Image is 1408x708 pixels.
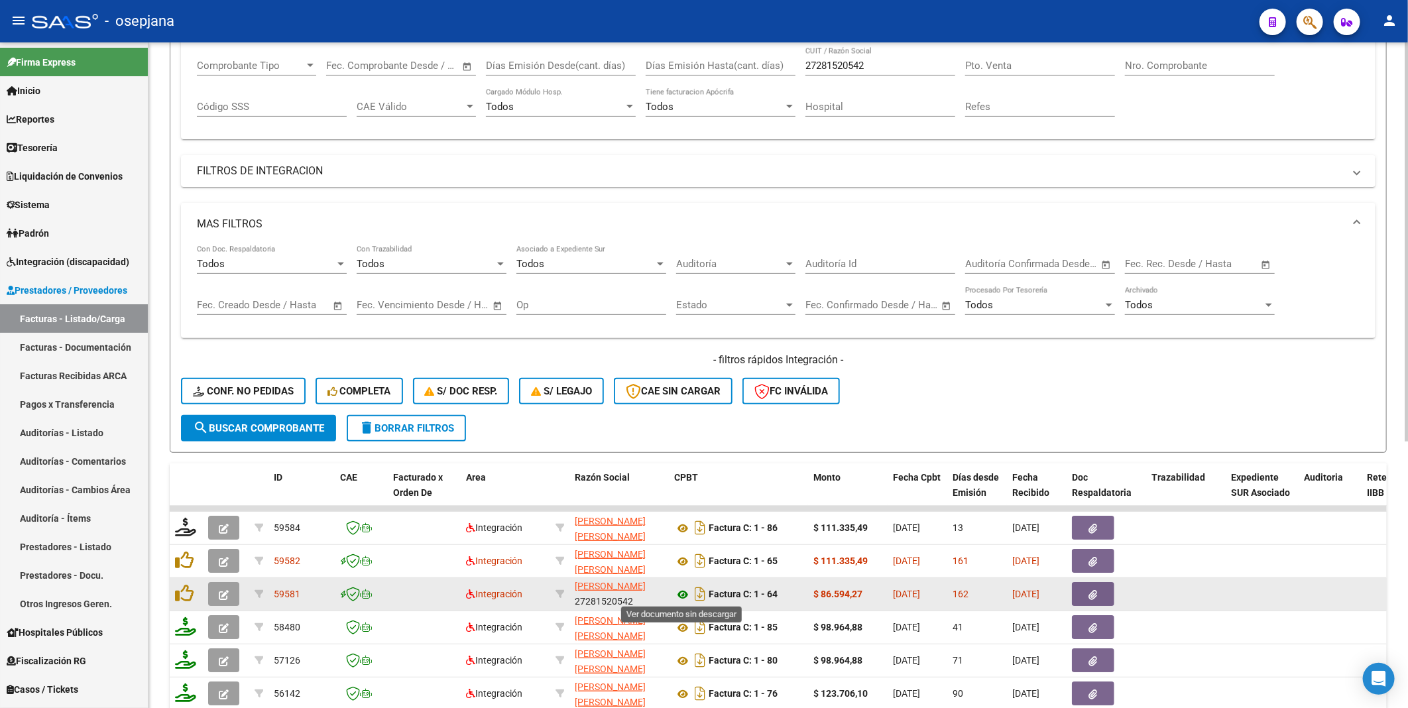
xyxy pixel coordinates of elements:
strong: Factura C: 1 - 65 [709,556,778,567]
div: 27281520542 [575,613,664,641]
input: Fecha inicio [197,299,251,311]
span: [DATE] [1012,655,1039,666]
div: 27281520542 [575,514,664,542]
datatable-header-cell: Doc Respaldatoria [1067,463,1146,522]
span: Facturado x Orden De [393,472,443,498]
span: Fecha Cpbt [893,472,941,483]
span: [PERSON_NAME] [PERSON_NAME] [575,516,646,542]
span: Todos [486,101,514,113]
button: Open calendar [1099,257,1114,272]
mat-panel-title: FILTROS DE INTEGRACION [197,164,1344,178]
span: [DATE] [893,589,920,599]
input: Fecha fin [263,299,327,311]
span: Padrón [7,226,49,241]
button: Borrar Filtros [347,415,466,442]
datatable-header-cell: Fecha Cpbt [888,463,947,522]
input: Fecha inicio [326,60,380,72]
datatable-header-cell: Expediente SUR Asociado [1226,463,1299,522]
div: Open Intercom Messenger [1363,663,1395,695]
span: Area [466,472,486,483]
input: Fecha fin [1031,258,1095,270]
strong: $ 98.964,88 [813,622,862,632]
mat-panel-title: MAS FILTROS [197,217,1344,231]
input: Fecha inicio [805,299,859,311]
span: Trazabilidad [1151,472,1205,483]
input: Fecha fin [1191,258,1255,270]
strong: $ 98.964,88 [813,655,862,666]
mat-icon: delete [359,420,375,436]
span: [DATE] [893,655,920,666]
span: Todos [965,299,993,311]
span: Todos [197,258,225,270]
mat-icon: search [193,420,209,436]
span: Comprobante Tipo [197,60,304,72]
span: Doc Respaldatoria [1072,472,1132,498]
strong: Factura C: 1 - 85 [709,622,778,633]
i: Descargar documento [691,517,709,538]
span: [PERSON_NAME] [PERSON_NAME] [575,615,646,641]
span: Auditoría [676,258,784,270]
strong: $ 111.335,49 [813,522,868,533]
button: CAE SIN CARGAR [614,378,733,404]
datatable-header-cell: Area [461,463,550,522]
button: Open calendar [331,298,346,314]
strong: Factura C: 1 - 76 [709,689,778,699]
mat-icon: menu [11,13,27,29]
span: [DATE] [1012,622,1039,632]
i: Descargar documento [691,650,709,671]
span: 41 [953,622,963,632]
span: Todos [646,101,674,113]
button: Open calendar [491,298,506,314]
span: Fiscalización RG [7,654,86,668]
span: Inicio [7,84,40,98]
strong: Factura C: 1 - 80 [709,656,778,666]
mat-expansion-panel-header: FILTROS DE INTEGRACION [181,155,1376,187]
span: [DATE] [1012,688,1039,699]
span: Sistema [7,198,50,212]
mat-icon: person [1381,13,1397,29]
strong: Factura C: 1 - 86 [709,523,778,534]
span: 59584 [274,522,300,533]
span: S/ legajo [531,385,592,397]
span: Integración [466,556,522,566]
i: Descargar documento [691,550,709,571]
span: Razón Social [575,472,630,483]
span: 59582 [274,556,300,566]
div: 27281520542 [575,646,664,674]
button: Open calendar [939,298,955,314]
span: Buscar Comprobante [193,422,324,434]
h4: - filtros rápidos Integración - [181,353,1376,367]
mat-expansion-panel-header: MAS FILTROS [181,203,1376,245]
button: Open calendar [1259,257,1274,272]
div: 27281520542 [575,580,664,608]
span: Todos [516,258,544,270]
span: [DATE] [893,688,920,699]
span: CAE SIN CARGAR [626,385,721,397]
span: Integración [466,688,522,699]
span: Integración [466,522,522,533]
span: Días desde Emisión [953,472,999,498]
i: Descargar documento [691,617,709,638]
span: Prestadores / Proveedores [7,283,127,298]
datatable-header-cell: CPBT [669,463,808,522]
span: Fecha Recibido [1012,472,1049,498]
datatable-header-cell: Auditoria [1299,463,1362,522]
span: Borrar Filtros [359,422,454,434]
span: 59581 [274,589,300,599]
span: [DATE] [1012,556,1039,566]
span: Completa [327,385,391,397]
span: Hospitales Públicos [7,625,103,640]
span: CPBT [674,472,698,483]
span: 57126 [274,655,300,666]
button: S/ legajo [519,378,604,404]
datatable-header-cell: Fecha Recibido [1007,463,1067,522]
span: 13 [953,522,963,533]
strong: Factura C: 1 - 64 [709,589,778,600]
button: Completa [316,378,403,404]
datatable-header-cell: Trazabilidad [1146,463,1226,522]
span: 58480 [274,622,300,632]
span: Todos [357,258,384,270]
datatable-header-cell: Razón Social [569,463,669,522]
button: FC Inválida [742,378,840,404]
datatable-header-cell: ID [268,463,335,522]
